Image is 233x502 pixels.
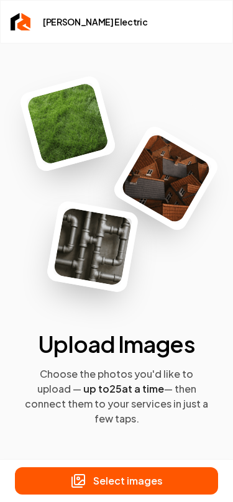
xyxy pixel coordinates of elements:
[53,207,132,286] img: Rebolt Logo
[43,16,147,28] h2: [PERSON_NAME] Electric
[25,81,109,165] img: Rebolt Logo
[119,132,212,225] img: Rebolt Logo
[25,332,208,357] h2: Upload Images
[15,467,218,495] button: Select images
[11,13,30,30] img: Rebolt Logo
[25,367,208,426] p: Choose the photos you'd like to upload — — then connect them to your services in just a few taps.
[83,382,164,395] span: up to 25 at a time
[93,473,163,488] p: Select images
